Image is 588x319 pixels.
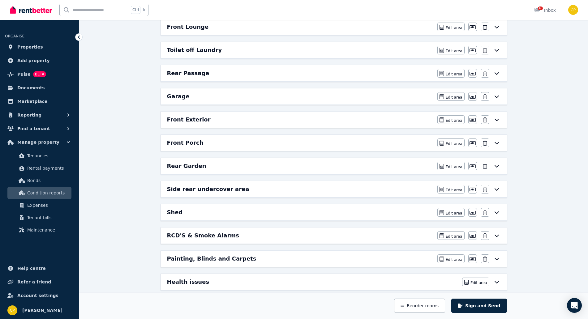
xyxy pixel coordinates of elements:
a: Account settings [5,289,74,302]
span: Edit area [446,234,462,239]
button: Edit area [437,185,465,194]
span: Edit area [446,118,462,123]
button: Edit area [437,46,465,54]
a: Documents [5,82,74,94]
span: Refer a friend [17,278,51,286]
div: Inbox [534,7,556,13]
a: PulseBETA [5,68,74,80]
h6: Rear Garden [167,162,206,170]
span: Edit area [446,188,462,193]
a: Tenancies [7,150,71,162]
span: Edit area [446,49,462,53]
span: Account settings [17,292,58,299]
h6: Shed [167,208,183,217]
span: Maintenance [27,226,69,234]
button: Manage property [5,136,74,148]
a: Refer a friend [5,276,74,288]
img: Clinton Paskins [568,5,578,15]
a: Maintenance [7,224,71,236]
a: Rental payments [7,162,71,174]
span: Edit area [446,257,462,262]
span: [PERSON_NAME] [22,307,62,314]
span: Rental payments [27,164,69,172]
span: Edit area [446,164,462,169]
a: Expenses [7,199,71,211]
span: Condition reports [27,189,69,197]
a: Tenant bills [7,211,71,224]
h6: Garage [167,92,190,101]
a: Properties [5,41,74,53]
button: Edit area [437,23,465,31]
span: Bonds [27,177,69,184]
span: Edit area [446,25,462,30]
span: Edit area [446,95,462,100]
span: Help centre [17,265,46,272]
button: Edit area [462,278,489,286]
span: Edit area [446,211,462,216]
button: Edit area [437,92,465,101]
h6: Rear Passage [167,69,209,78]
a: Help centre [5,262,74,274]
button: Reorder rooms [394,299,445,313]
button: Edit area [437,138,465,147]
button: Reporting [5,109,74,121]
a: Bonds [7,174,71,187]
h6: Health issues [167,278,209,286]
button: Sign and Send [451,299,507,313]
span: Edit area [446,72,462,77]
a: Marketplace [5,95,74,108]
h6: Front Porch [167,138,204,147]
img: Clinton Paskins [7,305,17,315]
a: Condition reports [7,187,71,199]
a: Add property [5,54,74,67]
span: Manage property [17,138,59,146]
button: Edit area [437,208,465,217]
h6: RCD'S & Smoke Alarms [167,231,239,240]
span: k [143,7,145,12]
button: Edit area [437,231,465,240]
span: Documents [17,84,45,91]
span: Tenant bills [27,214,69,221]
h6: Toilet off Laundry [167,46,222,54]
span: Reporting [17,111,41,119]
button: Find a tenant [5,122,74,135]
h6: Side rear undercover area [167,185,249,194]
button: Edit area [437,254,465,263]
span: Edit area [446,141,462,146]
span: Marketplace [17,98,47,105]
img: RentBetter [10,5,52,15]
h6: Front Exterior [167,115,211,124]
button: Edit area [437,162,465,170]
div: Open Intercom Messenger [567,298,582,313]
button: Edit area [437,115,465,124]
span: ORGANISE [5,34,24,38]
button: Edit area [437,69,465,78]
span: Ctrl [131,6,140,14]
span: BETA [33,71,46,77]
span: Find a tenant [17,125,50,132]
span: Tenancies [27,152,69,159]
h6: Painting, Blinds and Carpets [167,254,256,263]
span: Edit area [470,280,487,285]
span: Pulse [17,70,31,78]
span: Add property [17,57,50,64]
h6: Front Lounge [167,23,209,31]
span: 6 [538,6,543,10]
span: Properties [17,43,43,51]
span: Expenses [27,202,69,209]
